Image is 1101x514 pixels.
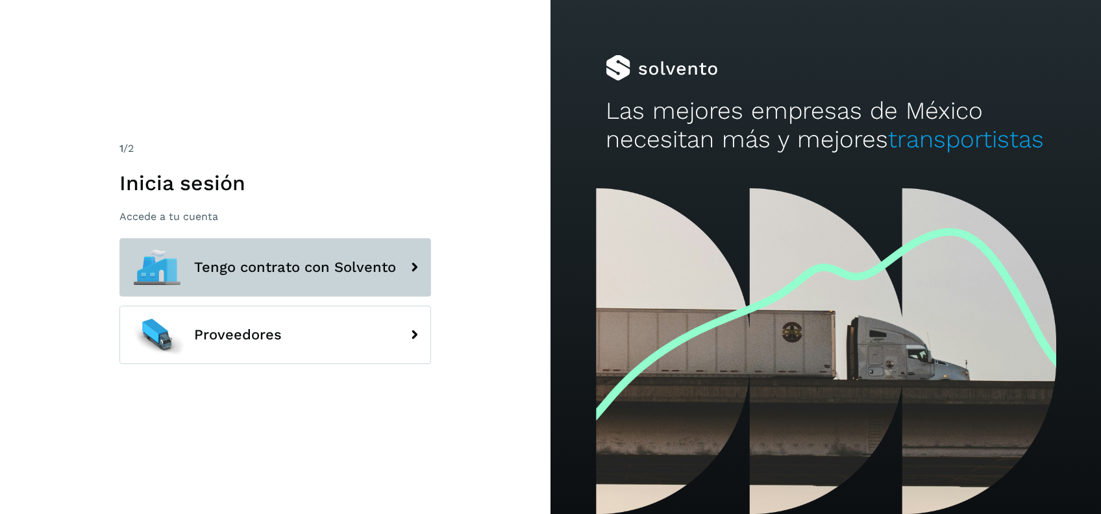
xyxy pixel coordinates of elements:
[119,141,431,156] div: /2
[119,171,431,195] h1: Inicia sesión
[119,238,431,297] button: Tengo contrato con Solvento
[119,210,431,223] p: Accede a tu cuenta
[888,125,1044,153] span: transportistas
[194,327,282,343] span: Proveedores
[194,260,396,275] span: Tengo contrato con Solvento
[119,142,123,154] span: 1
[119,306,431,364] button: Proveedores
[606,97,1046,154] h2: Las mejores empresas de México necesitan más y mejores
